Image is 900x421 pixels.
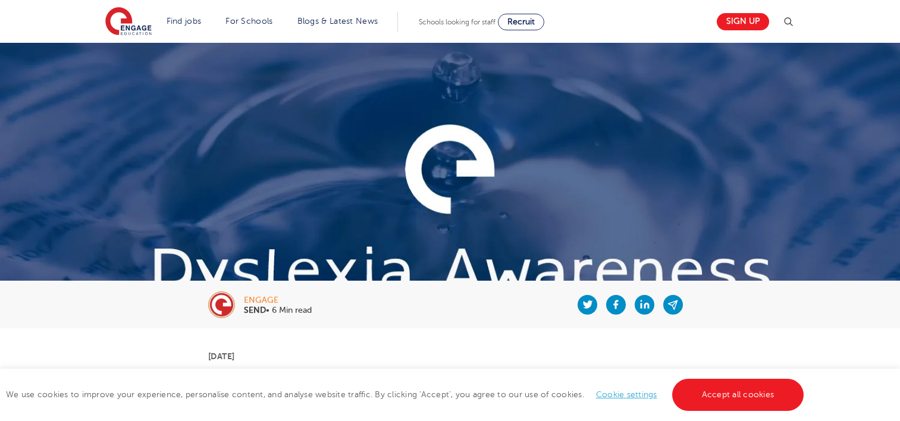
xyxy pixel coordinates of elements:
a: Sign up [717,13,769,30]
a: Find jobs [167,17,202,26]
div: engage [244,296,312,304]
a: For Schools [225,17,272,26]
span: We use cookies to improve your experience, personalise content, and analyse website traffic. By c... [6,390,807,399]
span: Schools looking for staff [419,18,496,26]
a: Accept all cookies [672,379,804,411]
img: Engage Education [105,7,152,37]
span: Recruit [507,17,535,26]
a: Cookie settings [596,390,657,399]
b: SEND [244,306,266,315]
p: [DATE] [208,352,692,360]
p: • 6 Min read [244,306,312,315]
a: Blogs & Latest News [297,17,378,26]
a: Recruit [498,14,544,30]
